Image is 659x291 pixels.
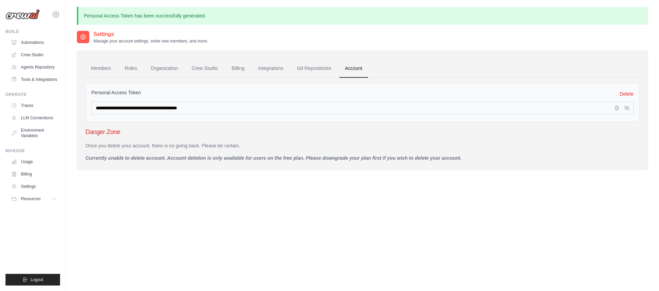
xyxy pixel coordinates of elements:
[339,59,368,78] a: Account
[186,59,223,78] a: Crew Studio
[8,100,60,111] a: Traces
[91,89,141,96] label: Personal Access Token
[93,38,208,44] p: Manage your account settings, invite new members, and more.
[8,74,60,85] a: Tools & Integrations
[8,125,60,141] a: Environment Variables
[21,196,41,202] span: Resources
[8,49,60,60] a: Crew Studio
[226,59,250,78] a: Billing
[5,29,60,34] div: Build
[253,59,289,78] a: Integrations
[8,193,60,204] button: Resources
[31,277,43,282] span: Logout
[620,90,634,97] a: Delete
[8,112,60,123] a: LLM Connections
[5,148,60,154] div: Manage
[5,92,60,97] div: Operate
[145,59,183,78] a: Organization
[85,155,639,161] p: Currently unable to delete account. Account deletion is only available for users on the free plan...
[85,127,639,137] h3: Danger Zone
[119,59,142,78] a: Roles
[77,7,648,25] p: Personal Access Token has been successfully generated.
[291,59,337,78] a: Git Repositories
[93,30,208,38] h2: Settings
[85,59,116,78] a: Members
[8,156,60,167] a: Usage
[85,142,639,149] p: Once you delete your account, there is no going back. Please be certain.
[8,169,60,180] a: Billing
[5,9,40,20] img: Logo
[8,62,60,73] a: Agents Repository
[8,37,60,48] a: Automations
[5,274,60,286] button: Logout
[8,181,60,192] a: Settings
